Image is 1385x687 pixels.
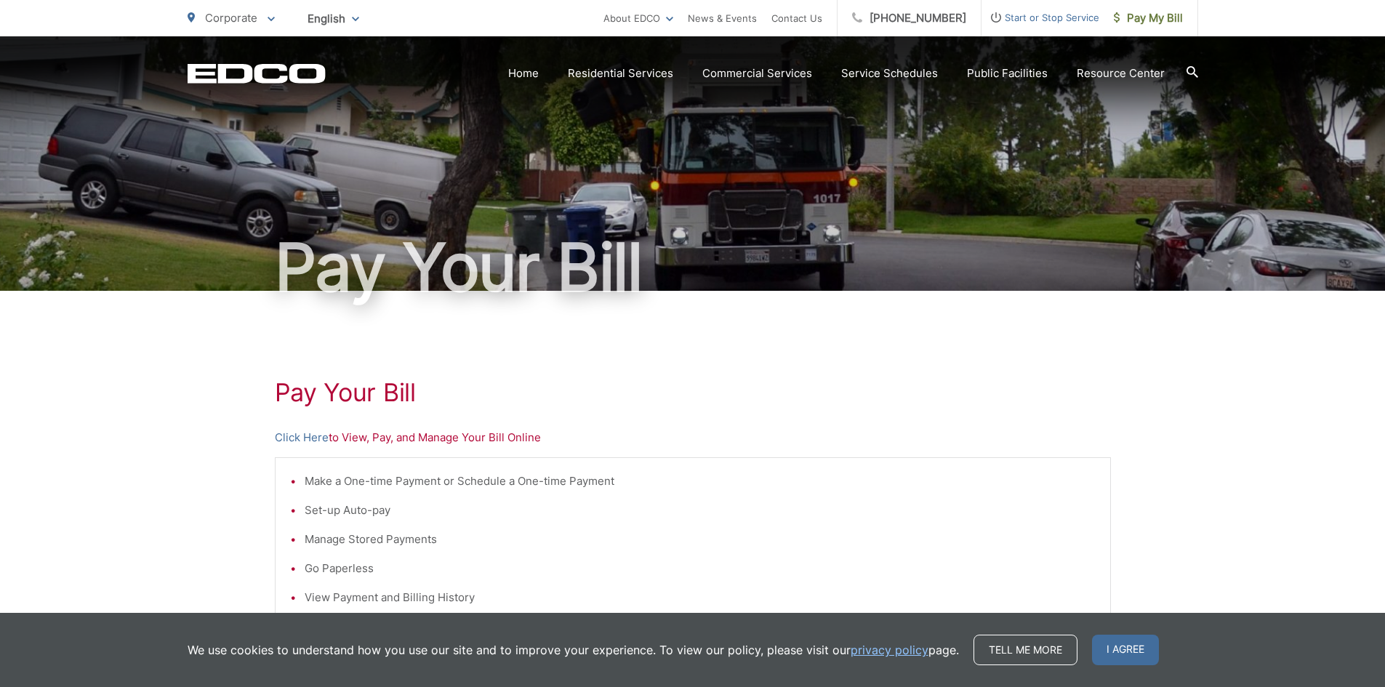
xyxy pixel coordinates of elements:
[305,502,1096,519] li: Set-up Auto-pay
[851,641,928,659] a: privacy policy
[275,429,1111,446] p: to View, Pay, and Manage Your Bill Online
[188,641,959,659] p: We use cookies to understand how you use our site and to improve your experience. To view our pol...
[1092,635,1159,665] span: I agree
[297,6,370,31] span: English
[275,429,329,446] a: Click Here
[1114,9,1183,27] span: Pay My Bill
[305,531,1096,548] li: Manage Stored Payments
[841,65,938,82] a: Service Schedules
[305,560,1096,577] li: Go Paperless
[1077,65,1165,82] a: Resource Center
[568,65,673,82] a: Residential Services
[688,9,757,27] a: News & Events
[702,65,812,82] a: Commercial Services
[275,378,1111,407] h1: Pay Your Bill
[771,9,822,27] a: Contact Us
[305,473,1096,490] li: Make a One-time Payment or Schedule a One-time Payment
[188,231,1198,304] h1: Pay Your Bill
[967,65,1048,82] a: Public Facilities
[305,589,1096,606] li: View Payment and Billing History
[973,635,1077,665] a: Tell me more
[205,11,257,25] span: Corporate
[603,9,673,27] a: About EDCO
[188,63,326,84] a: EDCD logo. Return to the homepage.
[508,65,539,82] a: Home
